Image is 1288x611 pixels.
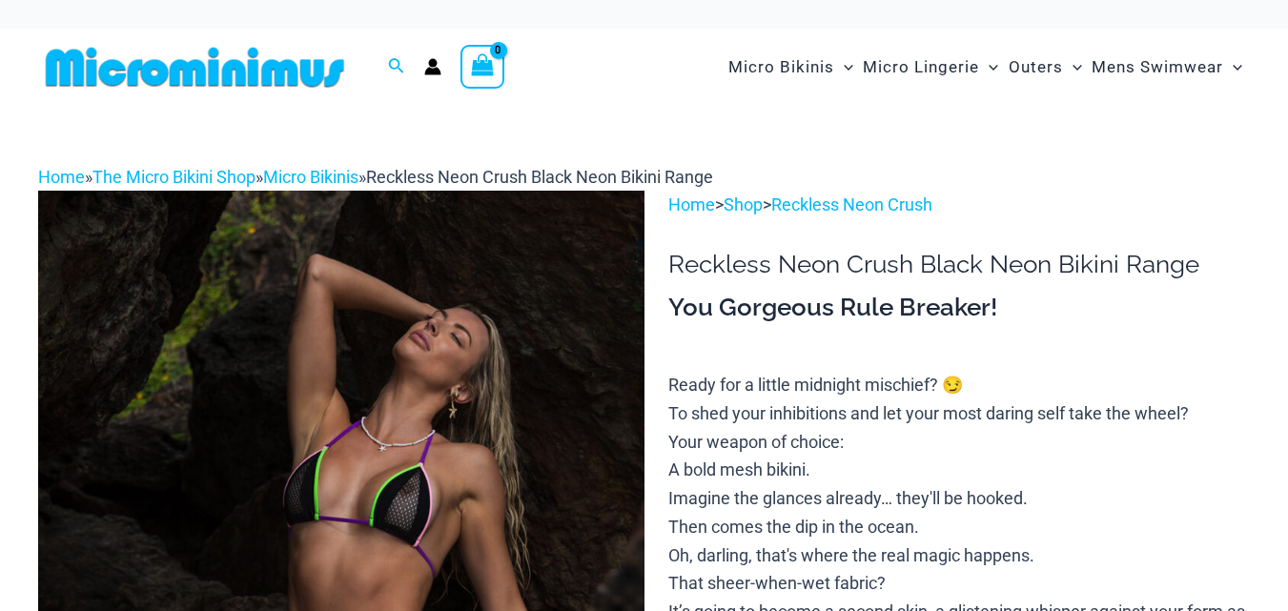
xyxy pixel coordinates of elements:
[668,292,1250,324] h3: You Gorgeous Rule Breaker!
[92,167,256,187] a: The Micro Bikini Shop
[724,194,763,214] a: Shop
[460,45,504,89] a: View Shopping Cart, empty
[38,46,352,89] img: MM SHOP LOGO FLAT
[979,43,998,92] span: Menu Toggle
[1063,43,1082,92] span: Menu Toggle
[263,167,358,187] a: Micro Bikinis
[668,250,1250,279] h1: Reckless Neon Crush Black Neon Bikini Range
[724,38,858,96] a: Micro BikinisMenu ToggleMenu Toggle
[721,35,1250,99] nav: Site Navigation
[366,167,713,187] span: Reckless Neon Crush Black Neon Bikini Range
[834,43,853,92] span: Menu Toggle
[728,43,834,92] span: Micro Bikinis
[38,167,713,187] span: » » »
[668,191,1250,219] p: > >
[1223,43,1242,92] span: Menu Toggle
[1009,43,1063,92] span: Outers
[858,38,1003,96] a: Micro LingerieMenu ToggleMenu Toggle
[1087,38,1247,96] a: Mens SwimwearMenu ToggleMenu Toggle
[863,43,979,92] span: Micro Lingerie
[38,167,85,187] a: Home
[1004,38,1087,96] a: OutersMenu ToggleMenu Toggle
[668,194,715,214] a: Home
[771,194,932,214] a: Reckless Neon Crush
[424,58,441,75] a: Account icon link
[1092,43,1223,92] span: Mens Swimwear
[388,55,405,79] a: Search icon link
